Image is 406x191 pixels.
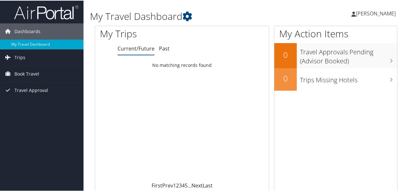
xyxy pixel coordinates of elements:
[274,72,297,83] h2: 0
[14,65,39,81] span: Book Travel
[191,181,203,188] a: Next
[356,9,396,16] span: [PERSON_NAME]
[203,181,213,188] a: Last
[176,181,179,188] a: 2
[182,181,185,188] a: 4
[118,44,154,51] a: Current/Future
[14,23,40,39] span: Dashboards
[90,9,298,23] h1: My Travel Dashboard
[185,181,188,188] a: 5
[274,68,397,90] a: 0Trips Missing Hotels
[159,44,170,51] a: Past
[14,4,78,19] img: airportal-logo.png
[14,49,25,65] span: Trips
[300,44,397,65] h3: Travel Approvals Pending (Advisor Booked)
[351,3,402,23] a: [PERSON_NAME]
[300,72,397,84] h3: Trips Missing Hotels
[95,59,269,70] td: No matching records found
[274,26,397,40] h1: My Action Items
[100,26,192,40] h1: My Trips
[188,181,191,188] span: …
[179,181,182,188] a: 3
[152,181,162,188] a: First
[173,181,176,188] a: 1
[274,49,297,60] h2: 0
[162,181,173,188] a: Prev
[14,82,48,98] span: Travel Approval
[274,42,397,67] a: 0Travel Approvals Pending (Advisor Booked)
